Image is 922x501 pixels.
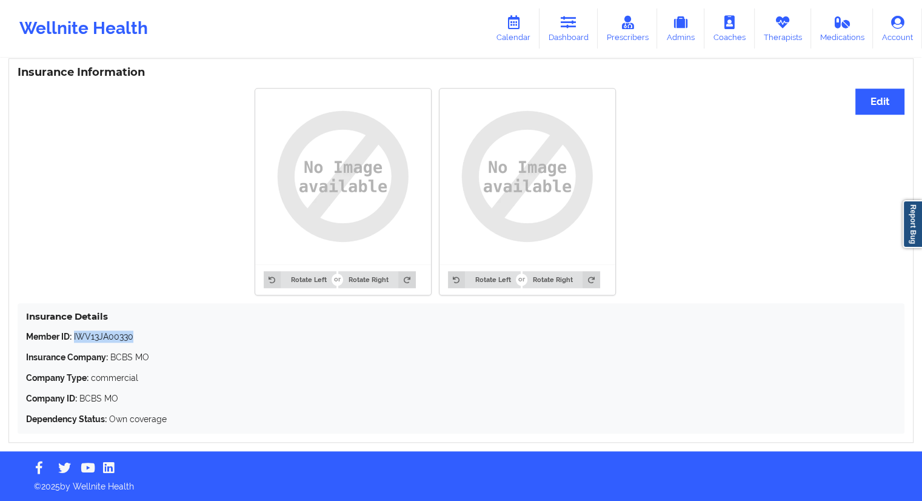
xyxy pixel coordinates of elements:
[811,8,874,49] a: Medications
[26,373,89,383] strong: Company Type:
[338,271,415,288] button: Rotate Right
[26,352,108,362] strong: Insurance Company:
[704,8,755,49] a: Coaches
[873,8,922,49] a: Account
[26,392,896,405] p: BCBS MO
[523,271,600,288] button: Rotate Right
[26,311,896,322] h4: Insurance Details
[855,89,904,115] button: Edit
[26,332,72,341] strong: Member ID:
[540,8,598,49] a: Dashboard
[487,8,540,49] a: Calendar
[26,331,896,343] p: IWV13JA00330
[26,413,896,425] p: Own coverage
[903,200,922,248] a: Report Bug
[264,97,423,256] img: uy8AAAAYdEVYdFRodW1iOjpJbWFnZTo6SGVpZ2h0ADUxMo+NU4EAAAAXdEVYdFRodW1iOjpJbWFnZTo6V2lkdGgANTEyHHwD3...
[448,97,607,256] img: uy8AAAAYdEVYdFRodW1iOjpJbWFnZTo6SGVpZ2h0ADUxMo+NU4EAAAAXdEVYdFRodW1iOjpJbWFnZTo6V2lkdGgANTEyHHwD3...
[264,271,336,288] button: Rotate Left
[25,472,897,493] p: © 2025 by Wellnite Health
[598,8,658,49] a: Prescribers
[26,394,77,403] strong: Company ID:
[26,414,107,424] strong: Dependency Status:
[755,8,811,49] a: Therapists
[26,372,896,384] p: commercial
[448,271,521,288] button: Rotate Left
[657,8,704,49] a: Admins
[18,66,904,79] h3: Insurance Information
[26,351,896,363] p: BCBS MO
